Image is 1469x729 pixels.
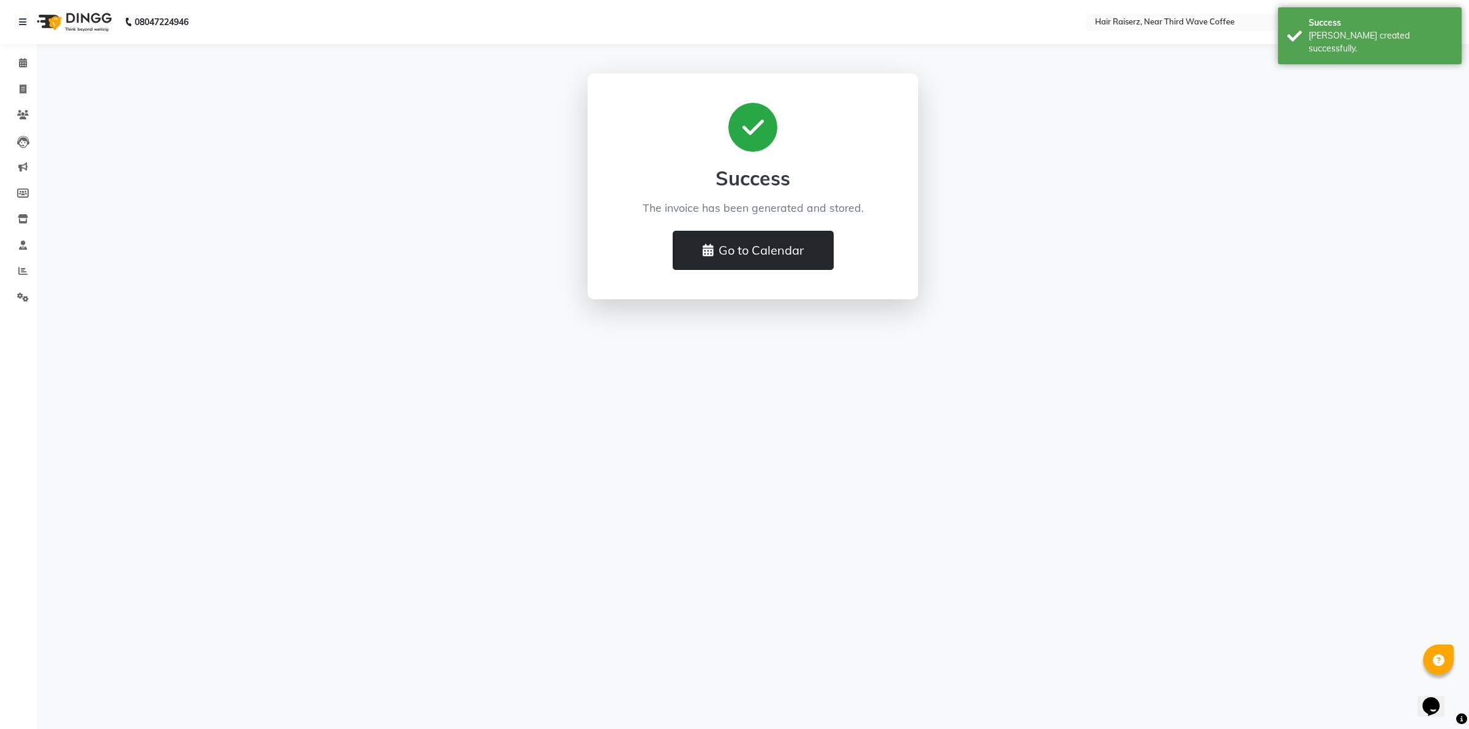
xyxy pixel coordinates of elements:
b: 08047224946 [135,5,189,39]
div: Success [1309,17,1452,29]
div: Bill created successfully. [1309,29,1452,55]
p: The invoice has been generated and stored. [617,200,889,215]
img: logo [31,5,115,39]
button: Go to Calendar [673,231,834,270]
h2: Success [617,166,889,190]
iframe: chat widget [1418,680,1457,717]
